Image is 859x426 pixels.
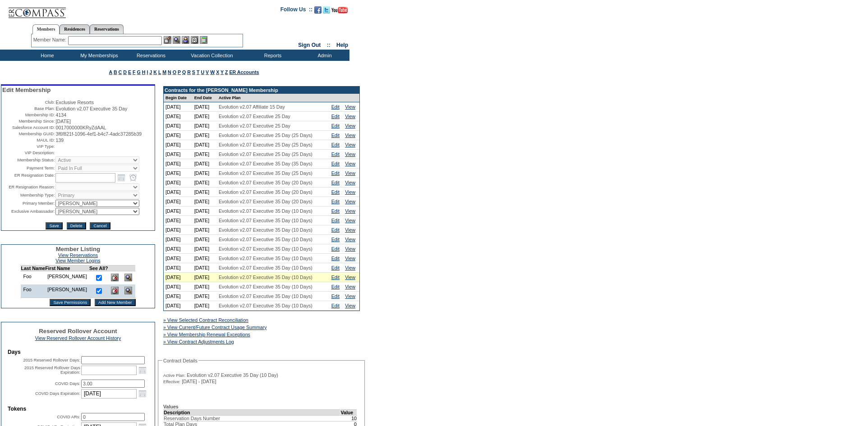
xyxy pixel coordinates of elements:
[331,208,340,214] a: Edit
[50,299,91,306] input: Save Permissions
[164,121,193,131] td: [DATE]
[32,24,60,34] a: Members
[219,189,312,195] span: Evolution v2.07 Executive 35 Day (20 Days)
[331,293,340,299] a: Edit
[2,87,51,93] span: Edit Membership
[345,142,355,147] a: View
[111,287,119,294] img: Delete
[178,69,181,75] a: P
[331,256,340,261] a: Edit
[8,349,148,355] td: Days
[56,246,101,252] span: Member Listing
[219,293,312,299] span: Evolution v2.07 Executive 35 Day (10 Days)
[162,69,166,75] a: M
[219,227,312,233] span: Evolution v2.07 Executive 35 Day (10 Days)
[345,189,355,195] a: View
[45,271,89,285] td: [PERSON_NAME]
[331,237,340,242] a: Edit
[23,358,80,362] label: 2015 Reserved Rollover Days:
[345,237,355,242] a: View
[331,114,340,119] a: Edit
[331,275,340,280] a: Edit
[219,218,312,223] span: Evolution v2.07 Executive 35 Day (10 Days)
[193,273,217,282] td: [DATE]
[116,173,126,183] a: Open the calendar popup.
[182,36,189,44] img: Impersonate
[193,178,217,188] td: [DATE]
[193,282,217,292] td: [DATE]
[2,173,55,183] td: ER Resignation Date:
[60,24,90,34] a: Residences
[187,69,191,75] a: R
[345,275,355,280] a: View
[158,69,161,75] a: L
[187,372,278,378] span: Evolution v2.07 Executive 35 Day (10 Day)
[164,36,171,44] img: b_edit.gif
[89,266,108,271] td: See All?
[55,112,66,118] span: 4134
[298,42,321,48] a: Sign Out
[163,332,250,337] a: » View Membership Renewal Exceptions
[164,159,193,169] td: [DATE]
[193,169,217,178] td: [DATE]
[219,161,312,166] span: Evolution v2.07 Executive 35 Day (35 Days)
[345,199,355,204] a: View
[345,303,355,308] a: View
[345,151,355,157] a: View
[153,69,157,75] a: K
[219,208,312,214] span: Evolution v2.07 Executive 35 Day (10 Days)
[2,192,55,199] td: Membership Type:
[33,36,68,44] div: Member Name:
[39,328,117,334] span: Reserved Rollover Account
[192,69,195,75] a: S
[35,391,80,396] label: COVID Days Expiration:
[55,381,80,386] label: COVID Days:
[163,339,234,344] a: » View Contract Adjustments Log
[193,121,217,131] td: [DATE]
[138,389,147,399] a: Open the calendar popup.
[345,227,355,233] a: View
[331,7,348,14] img: Subscribe to our YouTube Channel
[164,301,193,311] td: [DATE]
[345,170,355,176] a: View
[345,123,355,128] a: View
[128,173,138,183] a: Open the time view popup.
[193,188,217,197] td: [DATE]
[331,303,340,308] a: Edit
[345,293,355,299] a: View
[164,169,193,178] td: [DATE]
[164,216,193,225] td: [DATE]
[164,409,340,415] td: Description
[331,218,340,223] a: Edit
[21,284,45,298] td: Foo
[345,284,355,289] a: View
[219,303,312,308] span: Evolution v2.07 Executive 35 Day (10 Days)
[193,112,217,121] td: [DATE]
[2,106,55,111] td: Base Plan:
[55,258,100,263] a: View Member Logins
[219,256,312,261] span: Evolution v2.07 Executive 35 Day (10 Days)
[147,69,148,75] a: I
[193,102,217,112] td: [DATE]
[163,404,179,409] b: Values
[138,365,147,375] a: Open the calendar popup.
[35,335,121,341] a: View Reserved Rollover Account History
[123,69,127,75] a: D
[72,50,124,61] td: My Memberships
[164,244,193,254] td: [DATE]
[345,180,355,185] a: View
[216,69,219,75] a: X
[206,69,209,75] a: V
[20,50,72,61] td: Home
[21,271,45,285] td: Foo
[219,199,312,204] span: Evolution v2.07 Executive 35 Day (20 Days)
[24,366,80,375] label: 2015 Reserved Rollover Days Expiration:
[46,222,62,229] input: Save
[219,151,312,157] span: Evolution v2.07 Executive 25 Day (25 Days)
[345,218,355,223] a: View
[331,161,340,166] a: Edit
[246,50,298,61] td: Reports
[67,222,86,229] input: Delete
[162,358,198,363] legend: Contract Details
[164,94,193,102] td: Begin Date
